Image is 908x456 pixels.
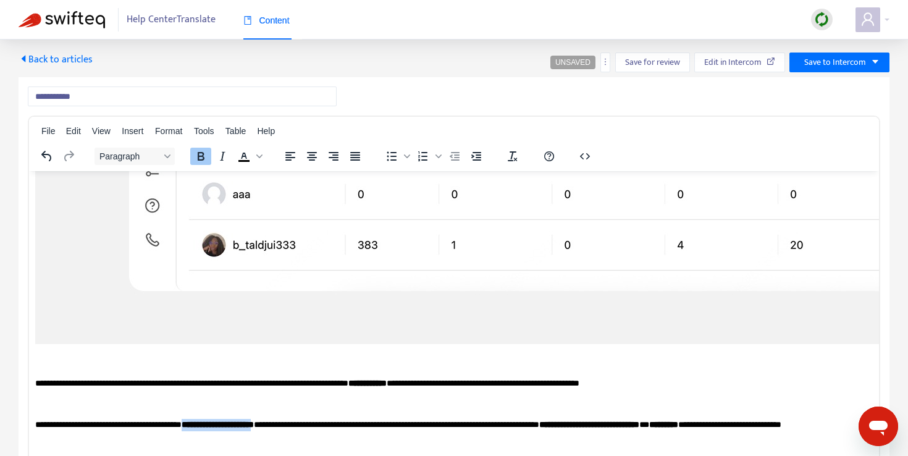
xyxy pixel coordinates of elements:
button: Save for review [615,53,690,72]
button: Align right [323,148,344,165]
span: Save for review [625,56,680,69]
span: File [41,126,56,136]
span: Table [225,126,246,136]
span: Paragraph [99,151,160,161]
button: more [600,53,610,72]
span: UNSAVED [555,58,591,67]
span: Save to Intercom [804,56,866,69]
div: Bullet list [381,148,412,165]
button: Align left [280,148,301,165]
span: caret-down [871,57,880,66]
span: Insert [122,126,143,136]
button: Decrease indent [444,148,465,165]
button: Save to Intercomcaret-down [789,53,889,72]
span: Help [257,126,275,136]
span: book [243,16,252,25]
button: Redo [58,148,79,165]
iframe: Button to launch messaging window [859,407,898,446]
button: Edit in Intercom [694,53,785,72]
span: caret-left [19,54,28,64]
img: Swifteq [19,11,105,28]
button: Increase indent [466,148,487,165]
button: Block Paragraph [95,148,175,165]
button: Justify [345,148,366,165]
button: Bold [190,148,211,165]
span: Help Center Translate [127,8,216,32]
div: Text color Black [233,148,264,165]
span: Content [243,15,290,25]
span: View [92,126,111,136]
span: Tools [194,126,214,136]
span: more [601,57,610,66]
span: Edit [66,126,81,136]
div: Numbered list [413,148,443,165]
img: sync.dc5367851b00ba804db3.png [814,12,830,27]
button: Italic [212,148,233,165]
button: Undo [36,148,57,165]
span: Edit in Intercom [704,56,762,69]
span: Format [155,126,182,136]
span: user [860,12,875,27]
button: Align center [301,148,322,165]
span: Back to articles [19,51,93,68]
button: Help [539,148,560,165]
button: Clear formatting [502,148,523,165]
